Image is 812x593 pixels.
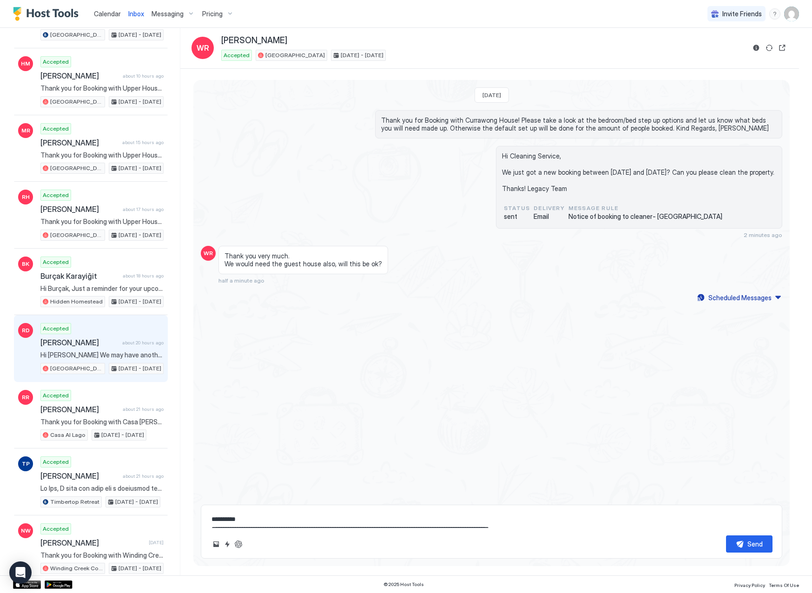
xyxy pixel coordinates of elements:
span: Thank you very much. We would need the guest house also, will this be ok? [224,252,382,268]
span: Thank you for Booking with Upper House! We hope you are looking forward to your stay. Check in an... [40,151,164,159]
span: [DATE] [482,92,501,99]
span: Accepted [43,58,69,66]
span: Messaging [152,10,184,18]
span: Pricing [202,10,223,18]
span: Message Rule [568,204,722,212]
span: [DATE] - [DATE] [119,564,161,573]
span: Invite Friends [722,10,762,18]
span: Thank you for Booking with Winding Creek Cottage! Please take a look at the bedroom/bed step up o... [40,551,164,560]
span: TP [22,460,30,468]
span: RR [22,393,29,402]
span: Hi [PERSON_NAME] We may have another a couple in our group if the separate studio could be includ... [40,351,164,359]
button: Quick reply [222,539,233,550]
span: Privacy Policy [734,582,765,588]
span: [DATE] - [DATE] [115,498,158,506]
span: Hidden Homestead [50,297,103,306]
span: Lo Ips, D sita con adip eli s doeiusmod temp! I utla etdolo ma aliqu enim ad minim ven quisnost e... [40,484,164,493]
span: HM [21,59,30,68]
button: ChatGPT Auto Reply [233,539,244,550]
span: [GEOGRAPHIC_DATA] [50,98,103,106]
span: sent [504,212,530,221]
span: Accepted [43,391,69,400]
span: Thank you for Booking with Currawong House! Please take a look at the bedroom/bed step up options... [381,116,776,132]
span: about 21 hours ago [123,473,164,479]
span: [PERSON_NAME] [40,338,119,347]
span: [DATE] - [DATE] [119,31,161,39]
span: © 2025 Host Tools [383,581,424,587]
span: Hi Burçak, Just a reminder for your upcoming stay at [GEOGRAPHIC_DATA]! I hope you are looking fo... [40,284,164,293]
button: Reservation information [751,42,762,53]
span: Casa Al Lago [50,431,86,439]
span: [GEOGRAPHIC_DATA] [50,164,103,172]
span: [GEOGRAPHIC_DATA] [50,231,103,239]
span: about 15 hours ago [122,139,164,145]
a: Privacy Policy [734,580,765,589]
span: [DATE] - [DATE] [119,231,161,239]
span: about 10 hours ago [123,73,164,79]
span: Email [534,212,565,221]
span: BK [22,260,29,268]
span: Burçak Karayiğit [40,271,119,281]
span: about 21 hours ago [123,406,164,412]
span: 2 minutes ago [744,231,782,238]
span: about 18 hours ago [123,273,164,279]
span: Inbox [128,10,144,18]
button: Upload image [211,539,222,550]
a: App Store [13,580,41,589]
span: Accepted [43,458,69,466]
span: Accepted [43,324,69,333]
span: [DATE] - [DATE] [119,364,161,373]
span: about 20 hours ago [122,340,164,346]
span: [DATE] - [DATE] [101,431,144,439]
span: [DATE] - [DATE] [119,98,161,106]
span: about 17 hours ago [123,206,164,212]
span: [PERSON_NAME] [40,405,119,414]
span: Accepted [43,191,69,199]
span: [PERSON_NAME] [40,471,119,481]
span: Winding Creek Cottage [50,564,103,573]
span: NW [21,527,31,535]
span: MR [21,126,30,135]
span: [PERSON_NAME] [40,138,119,147]
span: [GEOGRAPHIC_DATA] [50,31,103,39]
div: Open Intercom Messenger [9,561,32,584]
span: [GEOGRAPHIC_DATA] [50,364,103,373]
button: Send [726,535,772,553]
button: Sync reservation [764,42,775,53]
span: Accepted [224,51,250,59]
span: Delivery [534,204,565,212]
a: Google Play Store [45,580,73,589]
div: User profile [784,7,799,21]
span: [GEOGRAPHIC_DATA] [265,51,325,59]
span: Terms Of Use [769,582,799,588]
button: Scheduled Messages [696,291,782,304]
span: Thank you for Booking with Upper House! We hope you are looking forward to your stay. Check in an... [40,217,164,226]
span: Accepted [43,525,69,533]
span: RD [22,326,30,335]
span: [PERSON_NAME] [221,35,287,46]
span: half a minute ago [218,277,264,284]
span: status [504,204,530,212]
span: Thank you for Booking with Casa [PERSON_NAME]! Please take a look at the bedroom/bed step up opti... [40,418,164,426]
span: WR [204,249,213,257]
div: menu [769,8,780,20]
span: RH [22,193,30,201]
span: [DATE] [149,540,164,546]
span: Calendar [94,10,121,18]
div: Send [747,539,763,549]
span: [PERSON_NAME] [40,71,119,80]
span: Notice of booking to cleaner- [GEOGRAPHIC_DATA] [568,212,722,221]
a: Calendar [94,9,121,19]
a: Host Tools Logo [13,7,83,21]
span: [PERSON_NAME] [40,538,145,547]
button: Open reservation [777,42,788,53]
span: Hi Cleaning Service, We just got a new booking between [DATE] and [DATE]? Can you please clean th... [502,152,776,193]
span: [DATE] - [DATE] [119,164,161,172]
a: Terms Of Use [769,580,799,589]
span: WR [197,42,209,53]
span: Timbertop Retreat [50,498,99,506]
span: [DATE] - [DATE] [341,51,383,59]
span: Accepted [43,125,69,133]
